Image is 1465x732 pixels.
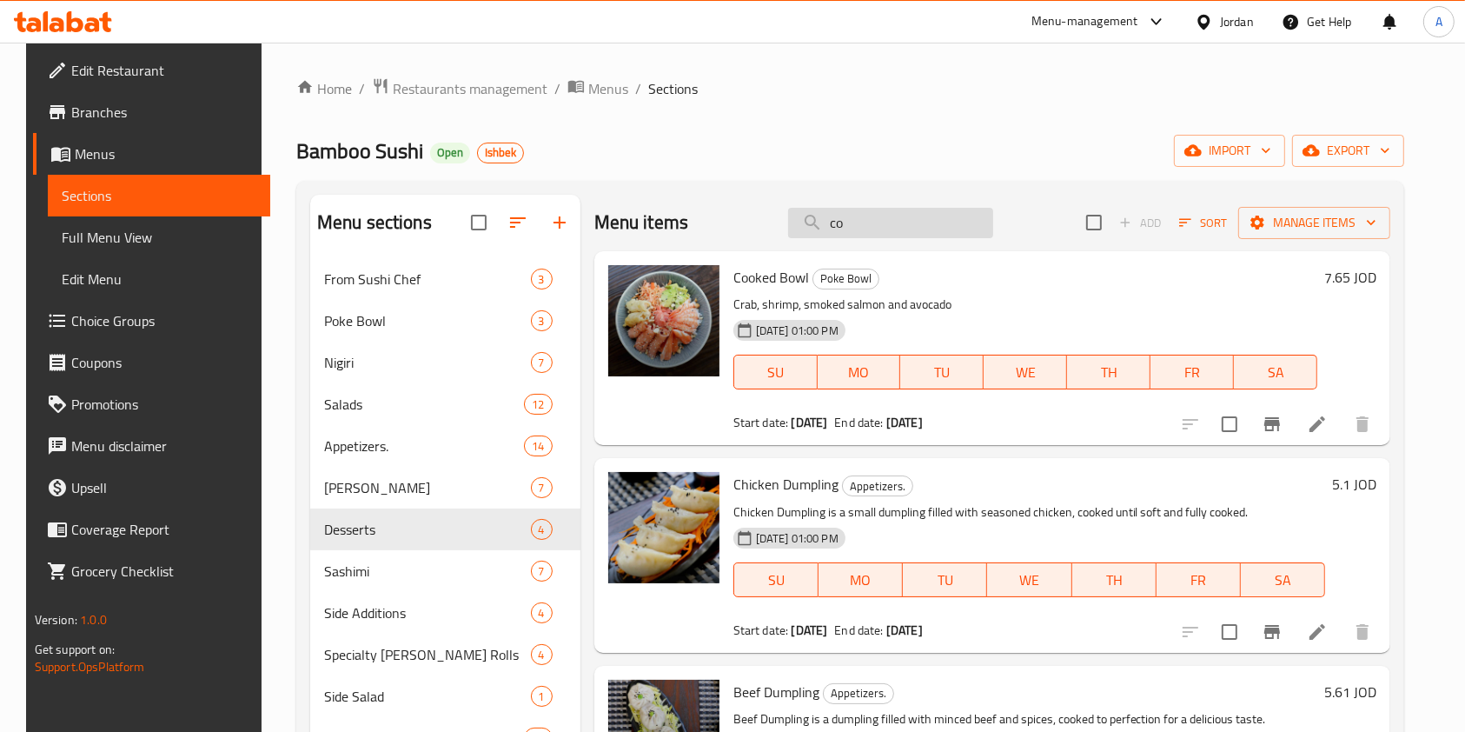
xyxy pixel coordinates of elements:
span: TU [910,568,980,593]
span: Upsell [71,477,257,498]
img: Chicken Dumpling [608,472,719,583]
div: items [531,352,553,373]
span: Promotions [71,394,257,415]
button: Branch-specific-item [1251,403,1293,445]
a: Promotions [33,383,271,425]
div: [PERSON_NAME]7 [310,467,580,509]
span: Poke Bowl [813,269,878,289]
a: Edit menu item [1307,622,1328,642]
span: Ishbek [478,145,523,160]
span: Select to update [1211,614,1248,650]
a: Upsell [33,467,271,509]
div: Appetizers. [842,476,913,496]
span: From Sushi Chef [324,269,531,289]
span: 7 [532,480,552,496]
span: Sections [62,185,257,206]
a: Menus [33,133,271,175]
span: SA [1241,360,1310,385]
button: import [1174,135,1285,167]
span: Full Menu View [62,227,257,248]
span: SU [741,360,811,385]
button: SA [1234,355,1317,389]
b: [DATE] [886,619,923,642]
p: Beef Dumpling is a dumpling filled with minced beef and spices, cooked to perfection for a delici... [733,709,1318,730]
div: Specialty [PERSON_NAME] Rolls4 [310,634,580,675]
div: Hoso Maki [324,477,531,498]
button: Sort [1175,210,1231,236]
span: Select section [1076,204,1112,241]
span: Start date: [733,619,789,642]
a: Coverage Report [33,509,271,550]
div: Nigiri7 [310,342,580,383]
span: SA [1248,568,1318,593]
span: Chicken Dumpling [733,471,839,497]
span: Specialty [PERSON_NAME] Rolls [324,644,531,665]
a: Branches [33,91,271,133]
div: Salads [324,394,525,415]
span: export [1306,140,1390,162]
h6: 5.1 JOD [1332,472,1376,496]
h6: 7.65 JOD [1324,265,1376,289]
div: Specialty Maki Rolls [324,644,531,665]
a: Sections [48,175,271,216]
span: 3 [532,313,552,329]
a: Full Menu View [48,216,271,258]
span: Sections [648,78,698,99]
span: [DATE] 01:00 PM [749,530,845,547]
span: Restaurants management [393,78,547,99]
span: 12 [525,396,551,413]
span: Start date: [733,411,789,434]
span: FR [1157,360,1227,385]
a: Edit menu item [1307,414,1328,435]
h6: 5.61 JOD [1324,680,1376,704]
a: Edit Menu [48,258,271,300]
button: SU [733,562,819,597]
div: Appetizers.14 [310,425,580,467]
span: SU [741,568,812,593]
span: Edit Menu [62,269,257,289]
div: items [531,310,553,331]
div: Open [430,143,470,163]
button: MO [819,562,903,597]
li: / [554,78,560,99]
button: SA [1241,562,1325,597]
div: Side Salad1 [310,675,580,717]
button: WE [987,562,1071,597]
div: Nigiri [324,352,531,373]
span: Version: [35,609,77,631]
span: 14 [525,438,551,455]
div: Sashimi7 [310,550,580,592]
span: Appetizers. [824,683,893,703]
span: MO [825,568,896,593]
div: Side Salad [324,686,531,707]
span: End date: [834,619,883,642]
span: 1.0.0 [80,609,107,631]
div: Salads12 [310,383,580,425]
span: Manage items [1252,212,1376,234]
a: Choice Groups [33,300,271,342]
div: Side Additions [324,602,531,623]
a: Edit Restaurant [33,50,271,91]
span: MO [825,360,894,385]
a: Restaurants management [372,77,547,100]
span: Bamboo Sushi [296,131,423,170]
div: Menu-management [1031,11,1138,32]
button: TU [900,355,984,389]
span: Sashimi [324,561,531,582]
div: items [524,394,552,415]
span: Menu disclaimer [71,436,257,456]
b: [DATE] [886,411,923,434]
span: TH [1079,568,1150,593]
span: Select to update [1211,406,1248,443]
span: Poke Bowl [324,310,531,331]
li: / [359,78,365,99]
a: Support.OpsPlatform [35,655,145,678]
span: [DATE] 01:00 PM [749,323,845,339]
span: 3 [532,271,552,288]
button: MO [818,355,901,389]
span: [PERSON_NAME] [324,477,531,498]
div: items [531,269,553,289]
a: Menu disclaimer [33,425,271,467]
